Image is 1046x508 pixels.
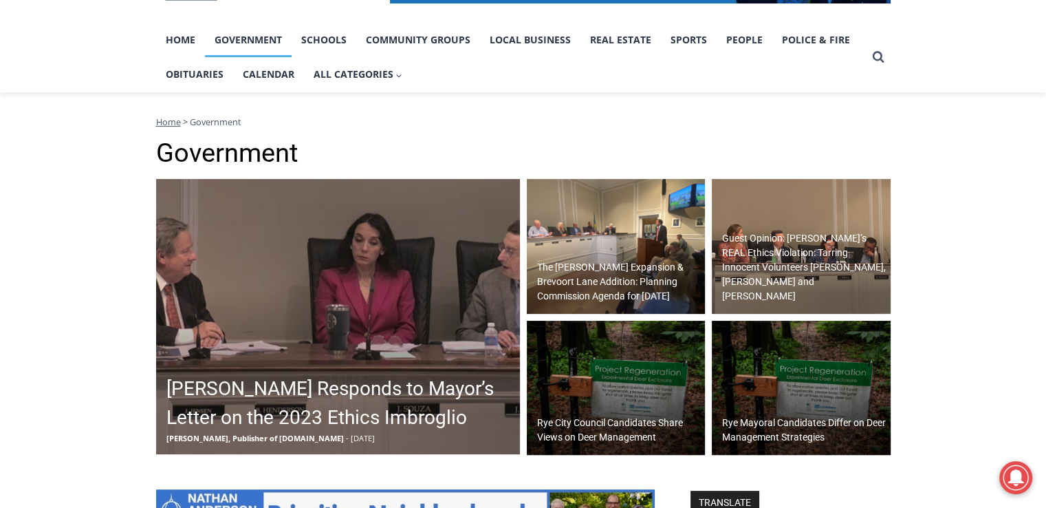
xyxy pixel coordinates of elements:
nav: Breadcrumbs [156,115,891,129]
button: Child menu of All Categories [304,57,413,92]
img: (PHOTO: The Osborn CEO Matt Anderson speaking at the Rye Planning Commission public hearing on Se... [527,179,706,314]
a: Community Groups [356,23,480,57]
span: - [346,433,349,443]
a: Police & Fire [772,23,860,57]
a: People [717,23,772,57]
a: Local Business [480,23,580,57]
div: "[PERSON_NAME] and I covered the [DATE] Parade, which was a really eye opening experience as I ha... [347,1,650,134]
img: (PHOTO: The Rye Nature Center maintains two fenced deer exclosure areas to keep deer out and allo... [527,321,706,456]
a: Rye City Council Candidates Share Views on Deer Management [527,321,706,456]
h2: [PERSON_NAME] Responds to Mayor’s Letter on the 2023 Ethics Imbroglio [166,374,516,432]
a: Rye Mayoral Candidates Differ on Deer Management Strategies [712,321,891,456]
h2: Rye City Council Candidates Share Views on Deer Management [537,416,702,445]
a: Obituaries [156,57,233,92]
a: [PERSON_NAME] Responds to Mayor’s Letter on the 2023 Ethics Imbroglio [PERSON_NAME], Publisher of... [156,179,520,454]
img: (PHOTO: The Rye Nature Center maintains two fenced deer exclosure areas to keep deer out and allo... [712,321,891,456]
a: Home [156,116,181,128]
h2: Guest Opinion: [PERSON_NAME]’s REAL Ethics Violation: Tarring Innocent Volunteers [PERSON_NAME], ... [722,231,887,304]
a: Calendar [233,57,304,92]
span: [DATE] [351,433,375,443]
span: Intern @ [DOMAIN_NAME] [360,137,638,168]
a: Intern @ [DOMAIN_NAME] [331,134,666,171]
a: Government [205,23,292,57]
a: Real Estate [580,23,661,57]
a: Home [156,23,205,57]
button: View Search Form [866,45,891,70]
a: Schools [292,23,356,57]
span: > [183,116,188,128]
img: (PHOTO: Councilmembers Bill Henderson, Julie Souza and Mayor Josh Cohn during the City Council me... [156,179,520,454]
span: [PERSON_NAME], Publisher of [DOMAIN_NAME] [166,433,344,443]
a: The [PERSON_NAME] Expansion & Brevoort Lane Addition: Planning Commission Agenda for [DATE] [527,179,706,314]
span: Government [190,116,241,128]
nav: Primary Navigation [156,23,866,92]
h2: Rye Mayoral Candidates Differ on Deer Management Strategies [722,416,887,445]
img: (PHOTO: The "Gang of Four" Councilwoman Carolina Johnson, Mayor Josh Cohn, Councilwoman Julie Sou... [712,179,891,314]
a: Guest Opinion: [PERSON_NAME]’s REAL Ethics Violation: Tarring Innocent Volunteers [PERSON_NAME], ... [712,179,891,314]
h2: The [PERSON_NAME] Expansion & Brevoort Lane Addition: Planning Commission Agenda for [DATE] [537,260,702,304]
h1: Government [156,138,891,169]
a: Sports [661,23,717,57]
